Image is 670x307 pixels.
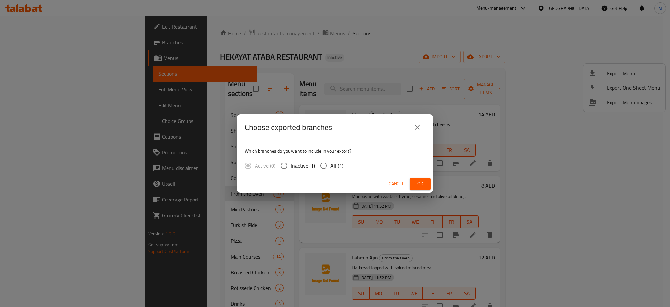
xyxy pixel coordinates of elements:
[245,148,425,154] p: Which branches do you want to include in your export?
[415,180,425,188] span: Ok
[386,178,407,190] button: Cancel
[255,162,275,170] span: Active (0)
[291,162,315,170] span: Inactive (1)
[389,180,404,188] span: Cancel
[410,178,431,190] button: Ok
[330,162,343,170] span: All (1)
[410,120,425,135] button: close
[245,122,332,133] h2: Choose exported branches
